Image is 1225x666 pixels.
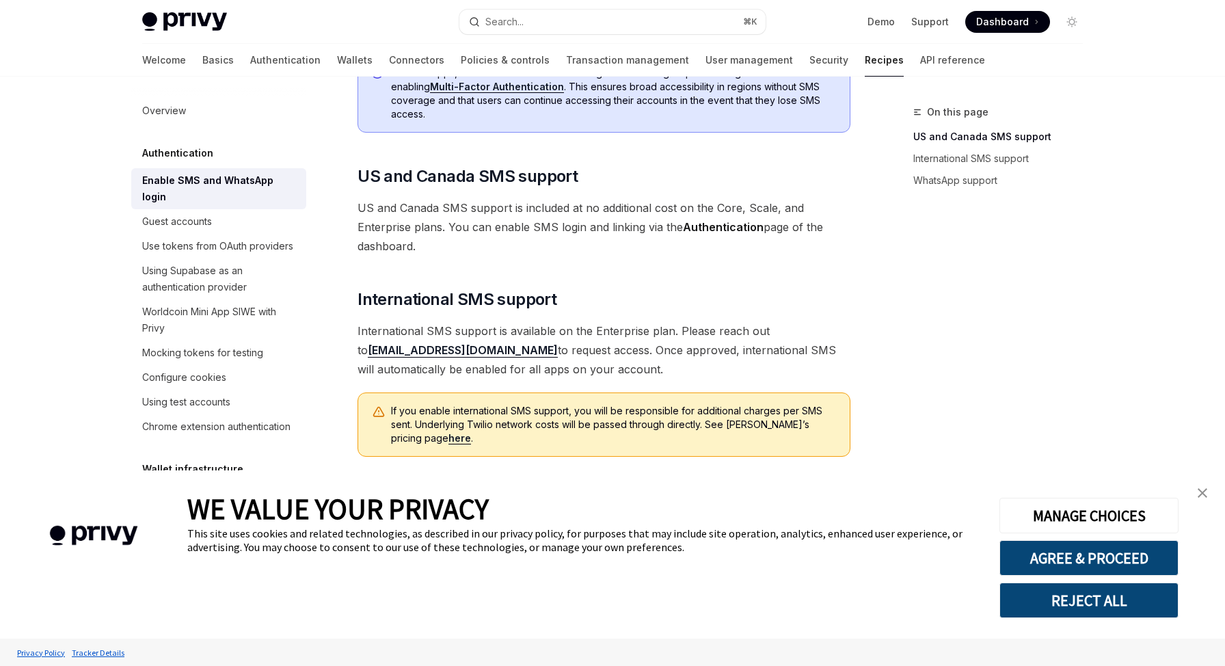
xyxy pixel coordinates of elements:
div: Mocking tokens for testing [142,345,263,361]
span: US and Canada SMS support [358,165,578,187]
a: Welcome [142,44,186,77]
a: Connectors [389,44,444,77]
a: Tracker Details [68,641,128,665]
img: company logo [21,506,167,565]
a: close banner [1189,479,1216,507]
a: Transaction management [566,44,689,77]
h5: Wallet infrastructure [142,461,243,477]
a: Policies & controls [461,44,550,77]
div: Overview [142,103,186,119]
strong: Authentication [683,220,764,234]
a: Overview [131,98,306,123]
a: User management [705,44,793,77]
span: On this page [927,104,988,120]
a: Mocking tokens for testing [131,341,306,365]
img: light logo [142,12,227,31]
a: here [448,432,471,444]
a: Use tokens from OAuth providers [131,234,306,258]
div: Configure cookies [142,369,226,386]
a: Authentication [250,44,321,77]
a: Dashboard [965,11,1050,33]
span: US and Canada SMS support is included at no additional cost on the Core, Scale, and Enterprise pl... [358,198,850,256]
a: Enable SMS and WhatsApp login [131,168,306,209]
a: Wallets [337,44,373,77]
div: Use tokens from OAuth providers [142,238,293,254]
a: Chrome extension authentication [131,414,306,439]
a: Multi-Factor Authentication [430,81,564,93]
span: If you enable international SMS support, you will be responsible for additional charges per SMS s... [391,404,836,445]
a: Configure cookies [131,365,306,390]
a: Worldcoin Mini App SIWE with Privy [131,299,306,341]
a: [EMAIL_ADDRESS][DOMAIN_NAME] [368,343,558,358]
div: Guest accounts [142,213,212,230]
a: International SMS support [913,148,1094,170]
div: Using test accounts [142,394,230,410]
div: Enable SMS and WhatsApp login [142,172,298,205]
button: AGREE & PROCEED [999,540,1179,576]
span: Dashboard [976,15,1029,29]
a: Using test accounts [131,390,306,414]
div: Chrome extension authentication [142,418,291,435]
div: Search... [485,14,524,30]
button: REJECT ALL [999,583,1179,618]
a: US and Canada SMS support [913,126,1094,148]
span: ⌘ K [743,16,757,27]
a: Using Supabase as an authentication provider [131,258,306,299]
a: WhatsApp support [913,170,1094,191]
img: close banner [1198,488,1207,498]
a: Support [911,15,949,29]
span: For most apps, we recommend either including alternative login options alongside SMS or enabling ... [391,66,836,121]
a: Basics [202,44,234,77]
h5: Authentication [142,145,213,161]
span: International SMS support [358,289,556,310]
span: International SMS support is available on the Enterprise plan. Please reach out to to request acc... [358,321,850,379]
a: Recipes [865,44,904,77]
a: Guest accounts [131,209,306,234]
a: Demo [867,15,895,29]
button: MANAGE CHOICES [999,498,1179,533]
div: This site uses cookies and related technologies, as described in our privacy policy, for purposes... [187,527,979,554]
a: Privacy Policy [14,641,68,665]
svg: Warning [372,405,386,419]
a: Security [809,44,848,77]
button: Toggle dark mode [1061,11,1083,33]
button: Search...⌘K [459,10,766,34]
a: API reference [920,44,985,77]
div: Using Supabase as an authentication provider [142,263,298,295]
div: Worldcoin Mini App SIWE with Privy [142,304,298,336]
span: WE VALUE YOUR PRIVACY [187,491,489,527]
